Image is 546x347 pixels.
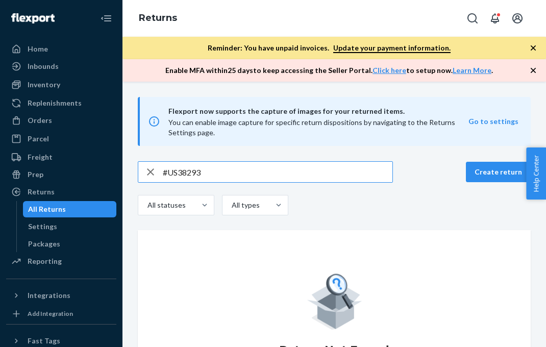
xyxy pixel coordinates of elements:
div: All Returns [28,204,66,214]
div: Fast Tags [28,336,60,346]
div: Returns [28,187,55,197]
a: Home [6,41,116,57]
div: Inventory [28,80,60,90]
ol: breadcrumbs [131,4,185,33]
div: Parcel [28,134,49,144]
div: Inbounds [28,61,59,71]
a: Orders [6,112,116,129]
a: Add Integration [6,308,116,320]
a: Inventory [6,77,116,93]
a: Replenishments [6,95,116,111]
div: Packages [28,239,60,249]
button: Help Center [526,147,546,200]
a: Prep [6,166,116,183]
a: Packages [23,236,117,252]
div: Reporting [28,256,62,266]
button: Integrations [6,287,116,304]
div: Add Integration [28,309,73,318]
div: Integrations [28,290,70,301]
a: Learn More [453,66,491,75]
a: All Returns [23,201,117,217]
div: All statuses [147,200,184,210]
p: Reminder: You have unpaid invoices. [208,43,451,53]
a: Reporting [6,253,116,269]
button: Open account menu [507,8,528,29]
div: Prep [28,169,43,180]
a: Inbounds [6,58,116,75]
a: Returns [139,12,177,23]
a: Freight [6,149,116,165]
a: Update your payment information. [333,43,451,53]
a: Returns [6,184,116,200]
button: Open Search Box [462,8,483,29]
button: Close Navigation [96,8,116,29]
a: Settings [23,218,117,235]
span: You can enable image capture for specific return dispositions by navigating to the Returns Settin... [168,118,455,137]
img: Flexport logo [11,13,55,23]
button: Create return [466,162,531,182]
img: Empty list [307,271,362,330]
span: Flexport now supports the capture of images for your returned items. [168,105,468,117]
div: All types [232,200,258,210]
button: Go to settings [468,116,518,127]
div: Freight [28,152,53,162]
input: Search returns by rma, id, tracking number [163,162,392,182]
p: Enable MFA within 25 days to keep accessing the Seller Portal. to setup now. . [165,65,493,76]
button: Open notifications [485,8,505,29]
div: Home [28,44,48,54]
a: Click here [373,66,406,75]
div: Orders [28,115,52,126]
div: Replenishments [28,98,82,108]
a: Parcel [6,131,116,147]
div: Settings [28,221,57,232]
